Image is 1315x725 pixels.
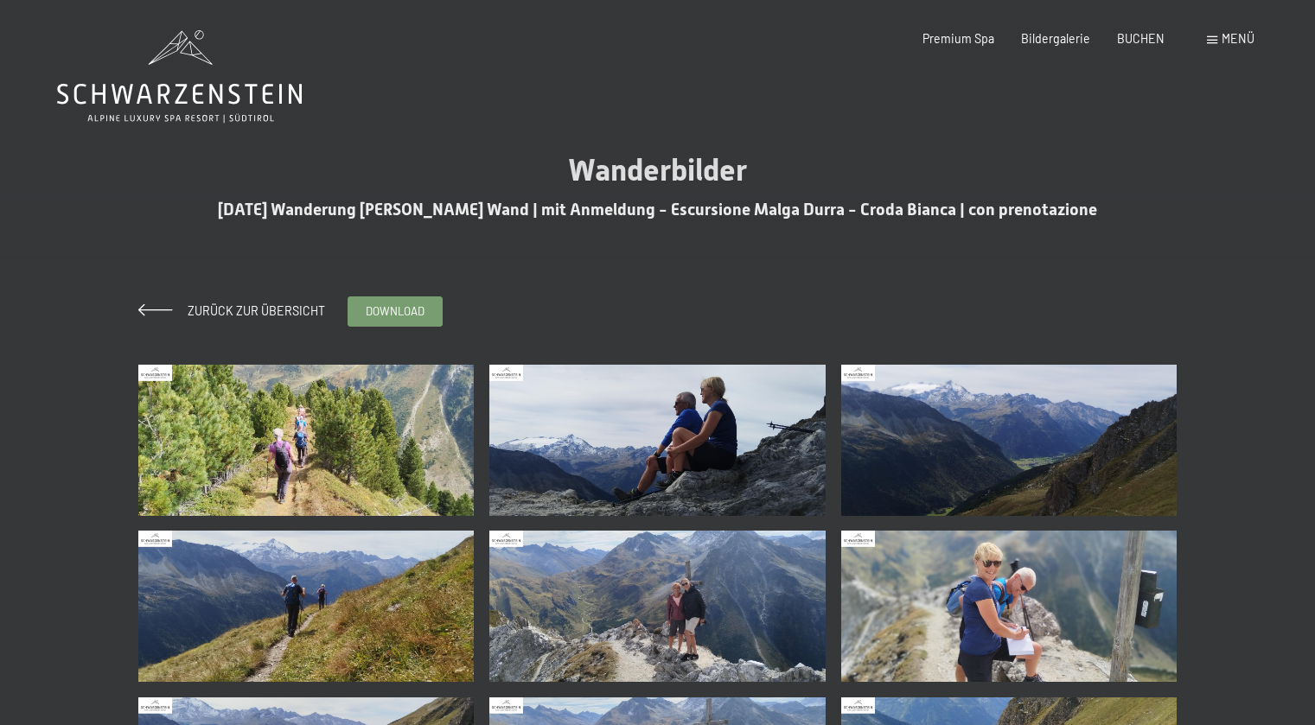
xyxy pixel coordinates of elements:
[135,523,478,689] a: 08-09-2025
[135,357,478,523] a: 08-09-2025
[138,365,475,516] img: 08-09-2025
[568,152,747,188] span: Wanderbilder
[841,531,1178,682] img: 08-09-2025
[176,303,325,318] span: Zurück zur Übersicht
[348,297,442,326] a: download
[366,303,425,319] span: download
[489,531,826,682] img: 08-09-2025
[1021,31,1090,46] a: Bildergalerie
[489,365,826,516] img: 08-09-2025
[486,523,829,689] a: 08-09-2025
[837,357,1180,523] a: 08-09-2025
[486,357,829,523] a: 08-09-2025
[218,200,1097,219] span: [DATE] Wanderung [PERSON_NAME] Wand | mit Anmeldung - Escursione Malga Durra - Croda Bianca | con...
[1222,31,1254,46] span: Menü
[922,31,994,46] a: Premium Spa
[138,303,325,318] a: Zurück zur Übersicht
[1117,31,1165,46] a: BUCHEN
[837,523,1180,689] a: 08-09-2025
[138,531,475,682] img: 08-09-2025
[841,365,1178,516] img: 08-09-2025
